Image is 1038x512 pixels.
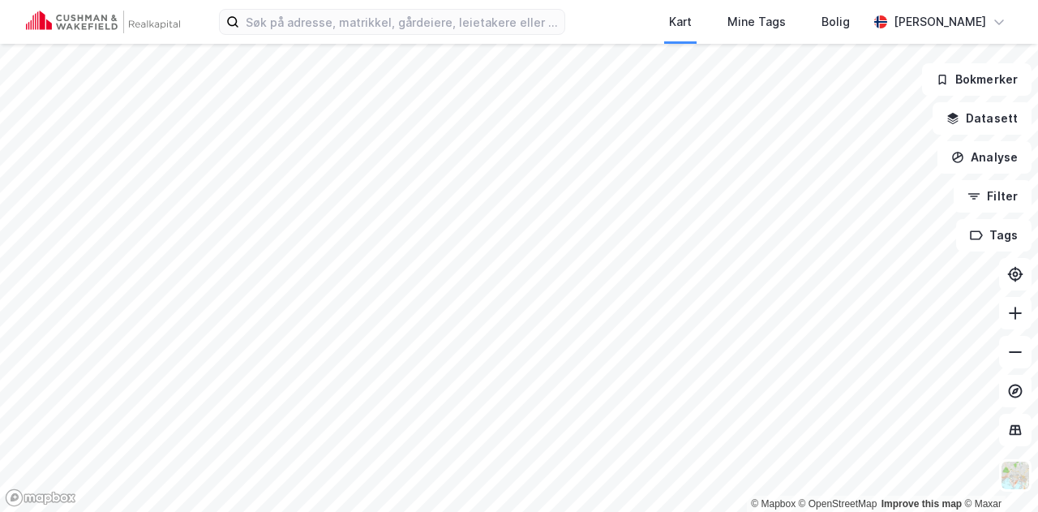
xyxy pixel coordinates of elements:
[922,63,1032,96] button: Bokmerker
[937,141,1032,174] button: Analyse
[669,12,692,32] div: Kart
[894,12,986,32] div: [PERSON_NAME]
[239,10,564,34] input: Søk på adresse, matrikkel, gårdeiere, leietakere eller personer
[956,219,1032,252] button: Tags
[26,11,180,33] img: cushman-wakefield-realkapital-logo.202ea83816669bd177139c58696a8fa1.svg
[954,180,1032,213] button: Filter
[957,434,1038,512] iframe: Chat Widget
[957,434,1038,512] div: Kontrollprogram for chat
[5,488,76,507] a: Mapbox homepage
[881,498,962,510] a: Improve this map
[727,12,786,32] div: Mine Tags
[751,498,796,510] a: Mapbox
[799,498,877,510] a: OpenStreetMap
[821,12,850,32] div: Bolig
[933,102,1032,135] button: Datasett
